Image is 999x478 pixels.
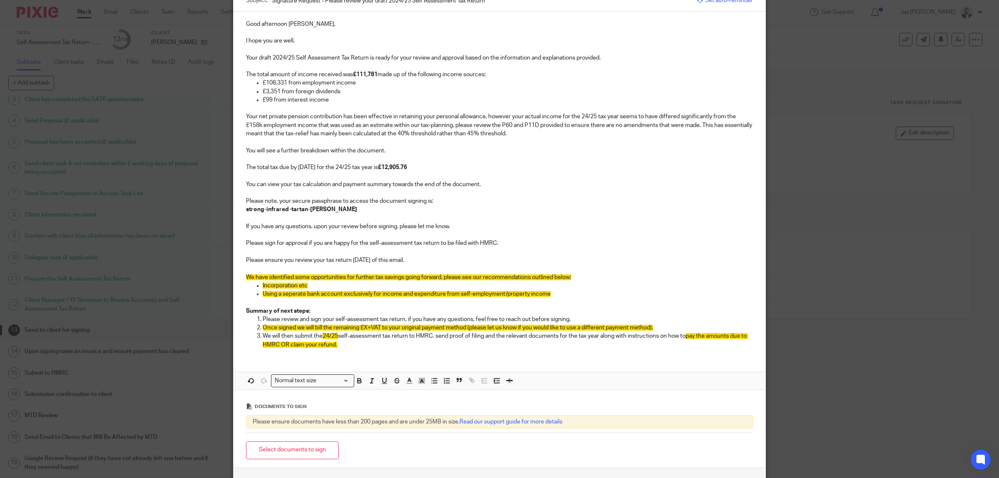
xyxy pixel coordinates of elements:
strong: Summary of next steps: [246,308,310,314]
p: You can view your tax calculation and payment summary towards the end of the document. [246,180,753,189]
span: 24/25 [323,333,338,339]
p: Please ensure you review your tax return [DATE] of this email. [246,256,753,264]
p: Your net private pension contribution has been effective in retaining your personal allowance, ho... [246,112,753,138]
div: Search for option [271,374,354,387]
input: Search for option [319,376,349,385]
strong: strong-infrared-tartan-[PERSON_NAME] [246,207,357,212]
span: Once signed we will bill the remaining £X+VAT to your original payment method (please let us know... [263,325,653,331]
p: £99 from interest income [263,96,753,104]
p: Please note, your secure passphrase to access the document signing is: [246,197,753,205]
span: We have identified some opportunities for further tax savings going forward, please see our recom... [246,274,571,280]
span: pay the amounts due to HMRC OR claim your refund. [263,333,748,347]
button: Select documents to sign [246,441,339,459]
p: If you have any questions, upon your review before signing, please let me know. [246,222,753,231]
p: The total amount of income received was made up of the following income sources: [246,70,753,79]
p: Please sign for approval if you are happy for the self-assessment tax return to be filed with HMRC. [246,239,753,247]
strong: £12,905.76 [378,164,407,170]
span: Normal text size [273,376,318,385]
p: The total tax due by [DATE] for the 24/25 tax year is [246,163,753,172]
div: Please ensure documents have less than 200 pages and are under 25MB in size. [246,415,753,428]
strong: £111,781 [353,72,378,77]
span: Incorporation etc [263,283,308,289]
p: £108,331 from employment income [263,79,753,87]
p: £3,351 from foreign dividends [263,87,753,96]
a: Read our support guide for more details [460,419,562,425]
p: You will see a further breakdown within the document. [246,147,753,155]
p: We will then submit the self-assessment tax return to HMRC, send proof of filing and the relevant... [263,332,753,349]
p: Please review and sign your self-assessment tax return, if you have any questions, feel free to r... [263,315,753,324]
span: Documents to sign [255,404,306,409]
span: Using a seperate bank account exclusively for income and expenditure from self-employment/propert... [263,291,551,297]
